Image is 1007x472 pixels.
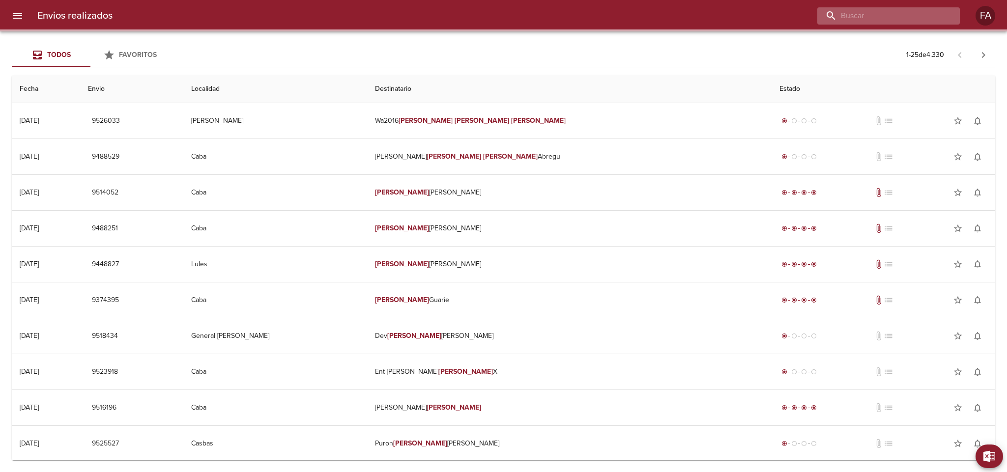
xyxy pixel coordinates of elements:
span: 9523918 [92,366,118,378]
div: [DATE] [20,296,39,304]
span: radio_button_checked [801,297,807,303]
span: radio_button_unchecked [811,118,817,124]
span: star_border [953,152,963,162]
span: Pagina siguiente [972,43,995,67]
div: Entregado [779,223,819,233]
span: 9374395 [92,294,119,306]
em: [PERSON_NAME] [387,332,442,340]
span: radio_button_checked [791,190,797,195]
span: radio_button_checked [811,190,817,195]
em: [PERSON_NAME] [399,116,453,125]
button: Activar notificaciones [968,111,987,131]
span: star_border [953,259,963,269]
em: [PERSON_NAME] [375,188,430,196]
td: Wa2016 [367,103,772,139]
em: [PERSON_NAME] [511,116,566,125]
td: [PERSON_NAME] [367,390,772,425]
button: Activar notificaciones [968,362,987,382]
button: 9516196 [88,399,120,417]
span: radio_button_checked [781,333,787,339]
button: 9514052 [88,184,122,202]
span: radio_button_unchecked [801,441,807,446]
button: 9488251 [88,220,122,238]
span: radio_button_checked [801,190,807,195]
td: [PERSON_NAME] [183,103,367,139]
span: radio_button_unchecked [801,154,807,160]
span: No tiene pedido asociado [884,116,893,126]
span: radio_button_checked [781,297,787,303]
span: notifications_none [973,188,982,197]
span: No tiene pedido asociado [884,259,893,269]
span: No tiene documentos adjuntos [874,403,884,413]
span: notifications_none [973,223,982,233]
span: star_border [953,367,963,377]
div: [DATE] [20,403,39,412]
span: No tiene pedido asociado [884,223,893,233]
button: Agregar a favoritos [948,398,968,417]
span: radio_button_checked [811,261,817,267]
span: radio_button_checked [781,261,787,267]
button: 9374395 [88,291,123,309]
td: Caba [183,354,367,389]
div: Entregado [779,188,819,197]
td: [PERSON_NAME] Abregu [367,139,772,174]
button: Agregar a favoritos [948,290,968,310]
span: star_border [953,295,963,305]
span: radio_button_checked [781,118,787,124]
span: star_border [953,439,963,448]
span: notifications_none [973,439,982,448]
span: notifications_none [973,331,982,341]
span: No tiene pedido asociado [884,188,893,197]
td: Caba [183,175,367,210]
span: radio_button_checked [811,297,817,303]
span: star_border [953,331,963,341]
span: notifications_none [973,403,982,413]
span: notifications_none [973,259,982,269]
span: radio_button_checked [781,190,787,195]
span: star_border [953,188,963,197]
span: radio_button_unchecked [801,333,807,339]
span: Tiene documentos adjuntos [874,295,884,305]
td: Puron [PERSON_NAME] [367,426,772,461]
th: Envio [80,75,183,103]
span: radio_button_unchecked [791,154,797,160]
em: [PERSON_NAME] [375,224,430,232]
th: Destinatario [367,75,772,103]
th: Fecha [12,75,80,103]
span: radio_button_unchecked [791,369,797,375]
div: Generado [779,152,819,162]
em: [PERSON_NAME] [427,152,481,161]
td: Dev [PERSON_NAME] [367,318,772,354]
button: Activar notificaciones [968,398,987,417]
span: radio_button_unchecked [791,118,797,124]
span: notifications_none [973,367,982,377]
div: Entregado [779,295,819,305]
span: radio_button_unchecked [801,369,807,375]
td: General [PERSON_NAME] [183,318,367,354]
span: No tiene documentos adjuntos [874,116,884,126]
td: [PERSON_NAME] [367,247,772,282]
span: No tiene pedido asociado [884,439,893,448]
span: No tiene documentos adjuntos [874,367,884,377]
span: notifications_none [973,152,982,162]
span: radio_button_checked [781,225,787,231]
button: Activar notificaciones [968,254,987,274]
span: radio_button_checked [781,441,787,446]
button: Agregar a favoritos [948,147,968,167]
td: [PERSON_NAME] [367,211,772,246]
em: [PERSON_NAME] [375,296,430,304]
span: star_border [953,116,963,126]
td: Lules [183,247,367,282]
p: 1 - 25 de 4.330 [906,50,944,60]
div: [DATE] [20,116,39,125]
span: radio_button_unchecked [811,441,817,446]
span: 9526033 [92,115,120,127]
div: Entregado [779,403,819,413]
span: radio_button_checked [791,261,797,267]
button: Agregar a favoritos [948,254,968,274]
button: Agregar a favoritos [948,111,968,131]
span: star_border [953,223,963,233]
button: 9523918 [88,363,122,381]
button: Agregar a favoritos [948,326,968,346]
div: Tabs Envios [12,43,169,67]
